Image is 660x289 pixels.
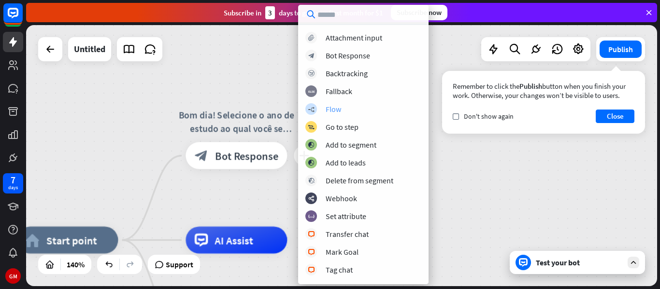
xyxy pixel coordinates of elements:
div: Backtracking [326,69,368,78]
i: webhooks [308,195,315,202]
div: Add to segment [326,140,376,150]
i: block_livechat [308,231,315,237]
div: Bom dia! Selecione o ano de estudo ao qual você se encontra: [175,109,297,136]
i: block_attachment [308,35,315,41]
div: Set attribute [326,211,366,221]
div: days [8,184,18,191]
div: Remember to click the button when you finish your work. Otherwise, your changes won’t be visible ... [453,82,634,100]
div: 3 [265,6,275,19]
span: Support [166,257,193,272]
div: Tag chat [326,265,353,275]
i: block_bot_response [308,53,315,59]
div: Mark Goal [326,247,359,257]
i: block_goto [308,124,315,130]
div: Subscribe in days to get your first month for $1 [224,6,383,19]
i: home_2 [26,233,40,247]
button: Close [596,110,634,123]
i: block_backtracking [308,70,315,77]
span: Start point [46,233,97,247]
i: block_delete_from_segment [308,178,315,184]
div: Bot Response [326,51,370,60]
div: Attachment input [326,33,382,42]
span: Don't show again [464,112,514,121]
div: Flow [326,104,341,114]
span: AI Assist [215,233,254,247]
div: Webhook [326,193,357,203]
a: 7 days [3,173,23,193]
span: Bot Response [215,149,279,163]
div: GM [5,268,21,284]
div: Untitled [74,37,105,61]
i: block_bot_response [195,149,208,163]
div: Delete from segment [326,176,393,185]
i: block_livechat [308,267,315,273]
div: Test your bot [536,258,623,267]
div: Add to leads [326,158,366,167]
i: block_fallback [308,88,315,95]
div: Fallback [326,86,352,96]
button: Publish [600,41,642,58]
span: Publish [519,82,542,91]
div: Go to step [326,122,359,132]
i: block_set_attribute [308,213,315,220]
div: Transfer chat [326,229,369,239]
i: block_add_to_segment [308,142,315,148]
i: builder_tree [308,106,315,112]
div: 140% [64,257,87,272]
i: block_add_to_segment [308,160,315,166]
div: 7 [11,176,15,184]
i: block_livechat [308,249,315,255]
